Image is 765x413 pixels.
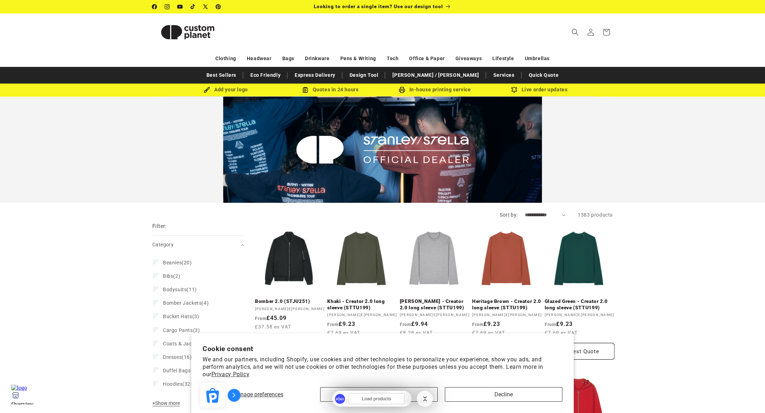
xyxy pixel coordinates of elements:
[152,242,174,247] span: Category
[487,85,591,94] div: Live order updates
[472,298,542,311] a: Heritage Brown - Creator 2.0 long sleeve (STTU199)
[215,52,236,65] a: Clothing
[204,87,210,93] img: Brush Icon
[644,337,765,413] iframe: Chat Widget
[278,85,382,94] div: Quotes in 24 hours
[340,52,376,65] a: Pens & Writing
[399,87,405,93] img: In-house printing
[3,19,358,25] div: Overview
[163,313,199,320] span: (3)
[247,52,272,65] a: Headwear
[455,52,482,65] a: Giveaways
[492,52,514,65] a: Lifestyle
[545,298,614,311] a: Glazed Green - Creator 2.0 long sleeve (STTU199)
[152,236,244,254] summary: Category (0 selected)
[163,273,180,279] span: (2)
[211,371,249,378] a: Privacy Policy
[163,327,200,333] span: (3)
[400,298,470,311] a: [PERSON_NAME] - Creator 2.0 long sleeve (STTU199)
[511,87,517,93] img: Order updates
[163,287,187,292] span: Bodysuits
[163,300,209,306] span: (4)
[247,69,284,81] a: Eco Friendly
[500,212,517,218] label: Sort by:
[163,273,173,279] span: Bibs
[382,85,487,94] div: In-house printing service
[163,259,192,266] span: (20)
[291,69,339,81] a: Express Delivery
[163,327,193,333] span: Cargo Pants
[327,298,397,311] a: Khaki - Creator 2.0 long sleeve (STTU199)
[163,300,202,306] span: Bomber Jackets
[163,381,182,387] span: Hoodies
[567,24,583,40] summary: Search
[152,16,223,48] img: Custom Planet
[150,13,226,51] a: Custom Planet
[163,367,198,374] span: (3)
[490,69,518,81] a: Services
[174,85,278,94] div: Add your logo
[203,69,240,81] a: Best Sellers
[203,345,562,353] h2: Cookie consent
[409,52,444,65] a: Office & Paper
[163,341,202,346] span: Coats & Jackets
[276,118,489,182] img: Foreground
[163,260,182,265] span: Beanies
[163,381,195,387] span: (325)
[346,69,382,81] a: Design Tool
[3,3,18,9] img: logo
[387,52,398,65] a: Tech
[163,340,215,347] span: (113)
[163,354,182,360] span: Dresses
[578,212,613,218] span: 1383 products
[152,222,167,230] h2: Filter:
[163,314,192,319] span: Bucket Hats
[314,4,443,9] span: Looking to order a single item? Use our design tool
[282,52,294,65] a: Bags
[302,87,308,93] img: Order Updates Icon
[163,354,192,360] span: (16)
[305,52,329,65] a: Drinkware
[525,52,550,65] a: Umbrellas
[163,286,197,293] span: (11)
[525,69,562,81] a: Quick Quote
[203,356,562,378] p: We and our partners, including Shopify, use cookies and other technologies to personalize your ex...
[389,69,482,81] a: [PERSON_NAME] / [PERSON_NAME]
[163,368,191,373] span: Duffel Bags
[545,343,614,360] button: Request Quote
[255,298,325,305] a: Bomber 2.0 (STJU251)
